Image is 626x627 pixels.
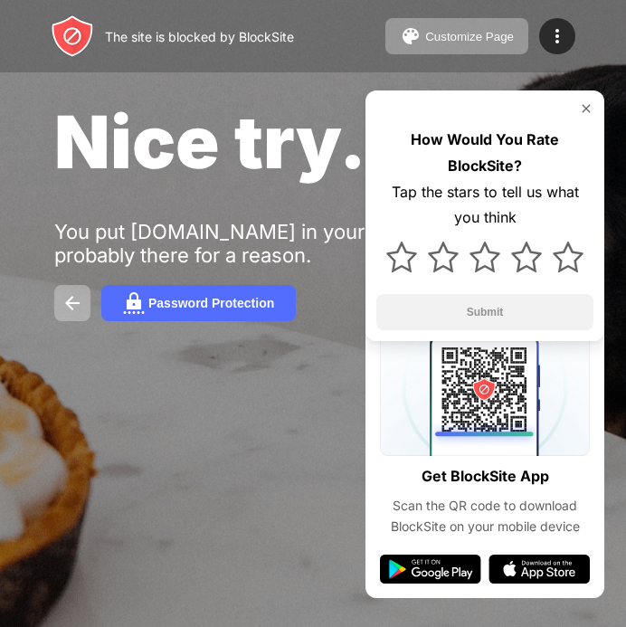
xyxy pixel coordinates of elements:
div: Get BlockSite App [422,463,549,489]
div: Customize Page [425,30,514,43]
div: The site is blocked by BlockSite [105,29,294,44]
img: star.svg [511,242,542,272]
img: star.svg [553,242,583,272]
img: star.svg [386,242,417,272]
img: star.svg [469,242,500,272]
button: Password Protection [101,285,296,321]
span: Nice try... [54,98,421,185]
img: google-play.svg [380,555,481,584]
img: back.svg [62,292,83,314]
img: pallet.svg [400,25,422,47]
div: How Would You Rate BlockSite? [376,127,593,179]
img: password.svg [123,292,145,314]
button: Submit [376,294,593,330]
img: star.svg [428,242,459,272]
img: header-logo.svg [51,14,94,58]
img: rate-us-close.svg [579,101,593,116]
div: Tap the stars to tell us what you think [376,179,593,232]
img: menu-icon.svg [546,25,568,47]
div: You put [DOMAIN_NAME] in your Block Sites list. It’s probably there for a reason. [54,220,572,267]
img: app-store.svg [488,555,590,584]
div: Password Protection [148,296,274,310]
button: Customize Page [385,18,528,54]
div: Scan the QR code to download BlockSite on your mobile device [380,496,590,537]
